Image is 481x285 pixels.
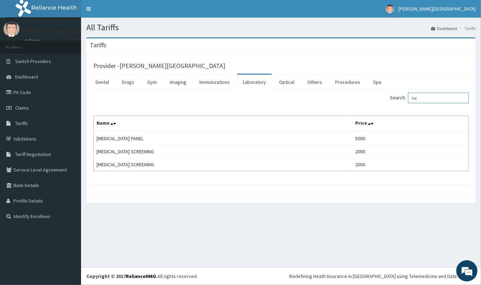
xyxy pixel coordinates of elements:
[352,158,468,171] td: 2000
[15,74,38,80] span: Dashboard
[399,6,476,12] span: [PERSON_NAME][GEOGRAPHIC_DATA]
[116,4,132,20] div: Minimize live chat window
[13,35,29,53] img: d_794563401_company_1708531726252_794563401
[194,75,235,89] a: Immunizations
[94,116,352,132] th: Name
[4,192,134,217] textarea: Type your message and hit 'Enter'
[15,105,29,111] span: Claims
[15,151,51,157] span: Tariff Negotiation
[37,39,118,49] div: Chat with us now
[94,145,352,158] td: [MEDICAL_DATA] SCREENING
[94,132,352,145] td: [MEDICAL_DATA] PANEL
[329,75,366,89] a: Procedures
[273,75,300,89] a: Optical
[90,42,106,48] h3: Tariffs
[81,267,481,285] footer: All rights reserved.
[86,273,158,279] strong: Copyright © 2017 .
[142,75,162,89] a: Gym
[302,75,328,89] a: Others
[352,132,468,145] td: 5000
[368,75,387,89] a: Spa
[390,93,469,103] label: Search:
[289,273,476,280] div: Redefining Heath Insurance in [GEOGRAPHIC_DATA] using Telemedicine and Data Science!
[90,75,115,89] a: Dental
[94,158,352,171] td: [MEDICAL_DATA] SCREENING
[164,75,192,89] a: Imaging
[126,273,156,279] a: RelianceHMO
[41,89,97,160] span: We're online!
[25,38,42,43] a: Online
[431,25,457,31] a: Dashboard
[408,93,469,103] input: Search:
[15,120,28,126] span: Tariffs
[4,21,19,37] img: User Image
[116,75,140,89] a: Drugs
[86,23,476,32] h1: All Tariffs
[352,116,468,132] th: Price
[15,58,51,64] span: Switch Providers
[458,25,476,31] li: Tariffs
[237,75,272,89] a: Laboratory
[352,145,468,158] td: 2000
[25,29,129,35] p: [PERSON_NAME][GEOGRAPHIC_DATA]
[386,5,394,13] img: User Image
[93,63,225,69] h3: Provider - [PERSON_NAME][GEOGRAPHIC_DATA]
